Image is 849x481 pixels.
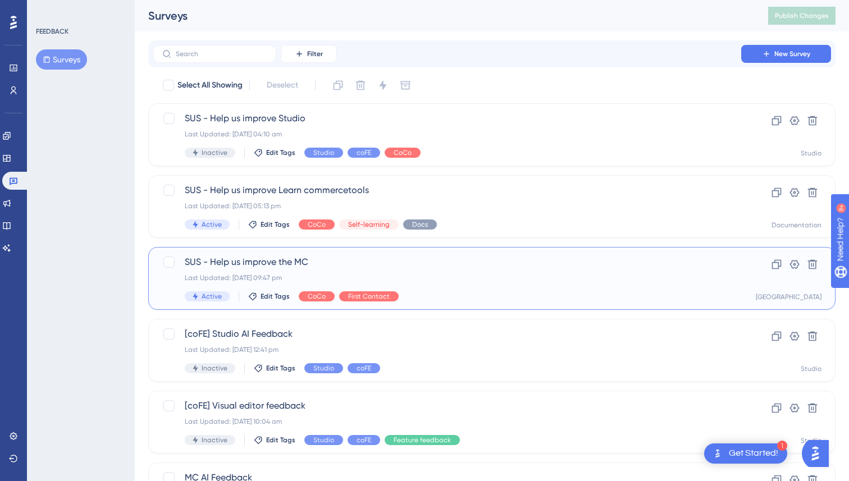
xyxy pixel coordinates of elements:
span: coFE [357,364,371,373]
div: Get Started! [729,447,778,460]
div: FEEDBACK [36,27,69,36]
button: Edit Tags [254,364,295,373]
div: 1 [777,441,787,451]
span: Active [202,292,222,301]
span: CoCo [308,220,326,229]
div: 9+ [76,6,83,15]
div: Open Get Started! checklist, remaining modules: 1 [704,443,787,464]
span: Deselect [267,79,298,92]
button: Surveys [36,49,87,70]
div: [GEOGRAPHIC_DATA] [756,292,821,301]
button: Edit Tags [248,220,290,229]
span: Edit Tags [266,436,295,445]
button: Filter [281,45,337,63]
span: coFE [357,148,371,157]
div: Surveys [148,8,740,24]
span: Docs [412,220,428,229]
span: SUS - Help us improve the MC [185,255,709,269]
span: Self-learning [348,220,390,229]
span: Inactive [202,364,227,373]
div: Last Updated: [DATE] 12:41 pm [185,345,709,354]
span: SUS - Help us improve Studio [185,112,709,125]
span: [coFE] Studio AI Feedback [185,327,709,341]
span: CoCo [394,148,412,157]
span: Inactive [202,436,227,445]
div: Studio [801,436,821,445]
button: Edit Tags [254,436,295,445]
div: Studio [801,149,821,158]
button: Publish Changes [768,7,836,25]
span: Select All Showing [177,79,243,92]
div: Last Updated: [DATE] 04:10 am [185,130,709,139]
span: Studio [313,436,334,445]
span: Feature feedback [394,436,451,445]
button: Edit Tags [248,292,290,301]
iframe: UserGuiding AI Assistant Launcher [802,437,836,470]
span: Filter [307,49,323,58]
span: Edit Tags [261,292,290,301]
span: Edit Tags [266,364,295,373]
span: Edit Tags [266,148,295,157]
span: SUS - Help us improve Learn commercetools [185,184,709,197]
span: Publish Changes [775,11,829,20]
button: New Survey [741,45,831,63]
span: Edit Tags [261,220,290,229]
span: First Contact [348,292,390,301]
span: [coFE] Visual editor feedback [185,399,709,413]
span: Studio [313,148,334,157]
span: Studio [313,364,334,373]
input: Search [176,50,267,58]
button: Deselect [257,75,308,95]
div: Studio [801,364,821,373]
div: Last Updated: [DATE] 09:47 pm [185,273,709,282]
div: Last Updated: [DATE] 05:13 pm [185,201,709,210]
button: Edit Tags [254,148,295,157]
span: Need Help? [26,3,70,16]
span: Active [202,220,222,229]
span: New Survey [774,49,810,58]
img: launcher-image-alternative-text [711,447,724,460]
div: Documentation [772,221,821,230]
span: coFE [357,436,371,445]
span: CoCo [308,292,326,301]
span: Inactive [202,148,227,157]
div: Last Updated: [DATE] 10:04 am [185,417,709,426]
